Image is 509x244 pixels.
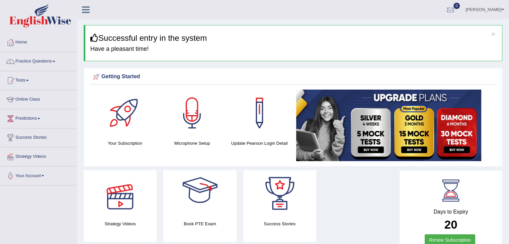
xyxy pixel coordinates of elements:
h4: Have a pleasant time! [90,46,497,52]
h4: Days to Expiry [407,209,495,215]
img: small5.jpg [296,90,481,161]
h4: Success Stories [243,220,316,227]
a: Home [0,33,77,50]
h4: Update Pearson Login Detail [229,140,290,147]
a: Your Account [0,166,77,183]
h4: Book PTE Exam [163,220,236,227]
button: × [491,30,495,37]
div: Getting Started [91,72,495,82]
a: Online Class [0,90,77,107]
h3: Successful entry in the system [90,34,497,42]
a: Predictions [0,109,77,126]
a: Practice Questions [0,52,77,69]
span: 0 [453,3,460,9]
b: 20 [444,218,457,231]
h4: Microphone Setup [162,140,223,147]
a: Success Stories [0,128,77,145]
a: Strategy Videos [0,147,77,164]
h4: Strategy Videos [84,220,157,227]
h4: Your Subscription [95,140,155,147]
a: Tests [0,71,77,88]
